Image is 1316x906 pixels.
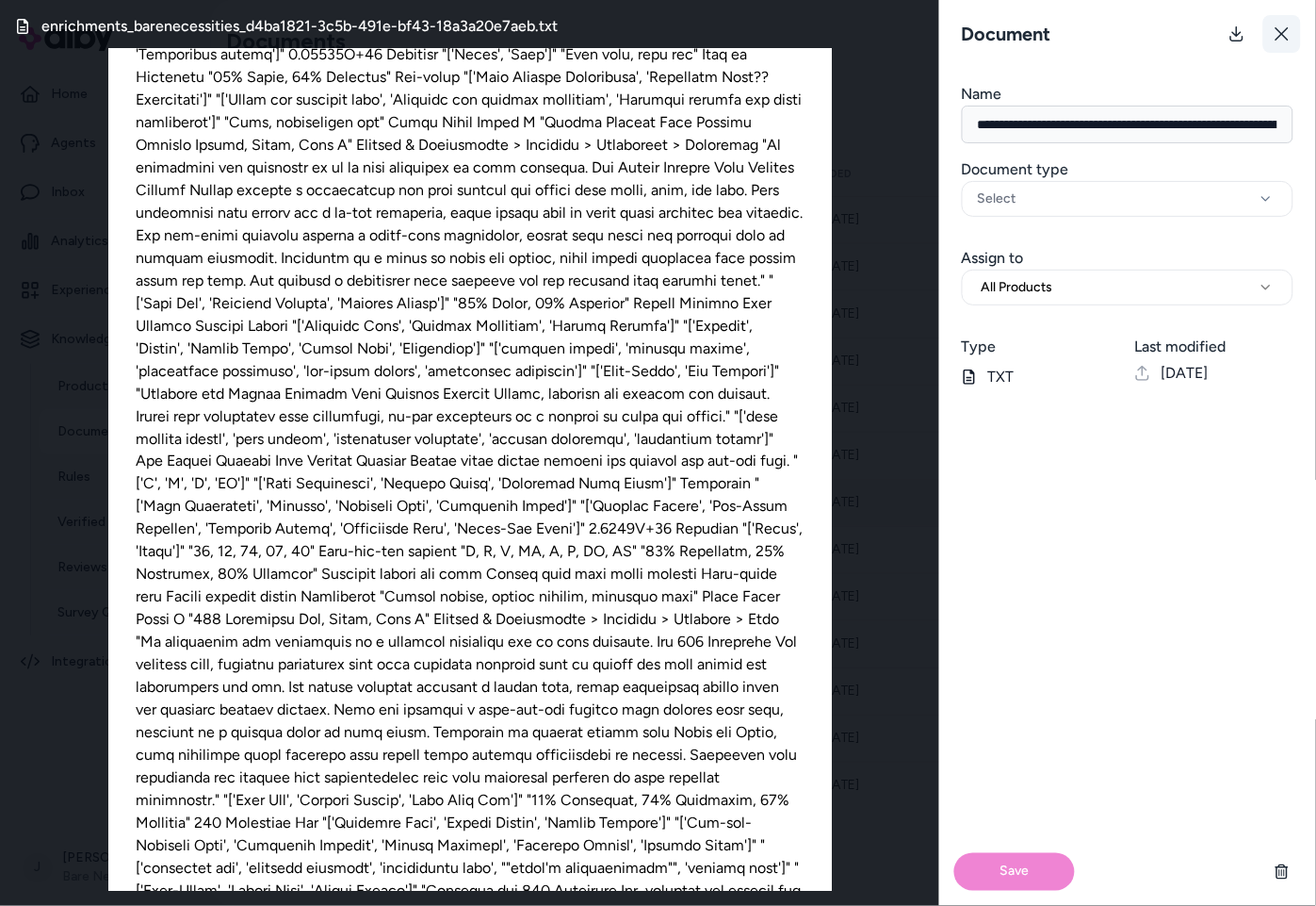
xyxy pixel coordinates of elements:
h3: Last modified [1135,336,1293,358]
h3: Document type [962,158,1293,181]
p: TXT [962,366,1120,388]
span: Select [978,189,1016,208]
h3: Type [962,336,1120,358]
h3: Document [954,21,1059,47]
h3: Name [962,83,1293,106]
label: Assign to [962,249,1024,267]
button: Select [962,181,1293,217]
h3: enrichments_barenecessities_d4ba1821-3c5b-491e-bf43-18a3a20e7aeb.txt [41,15,558,38]
span: [DATE] [1162,362,1209,385]
span: All Products [982,278,1053,297]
